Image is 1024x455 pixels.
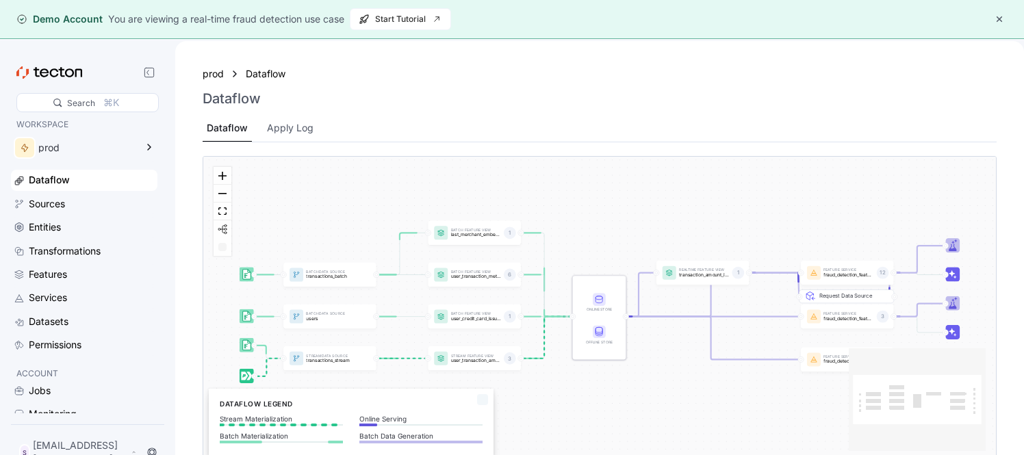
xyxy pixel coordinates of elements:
[451,316,501,321] p: user_credit_card_issuer
[798,273,799,297] g: Edge from REQ_featureService:fraud_detection_feature_service:v2 to featureService:fraud_detection...
[220,398,483,409] h6: Dataflow Legend
[16,118,152,131] p: WORKSPACE
[11,380,157,401] a: Jobs
[823,359,873,364] p: fraud_detection_feature_service
[29,220,61,235] div: Entities
[203,90,261,107] h3: Dataflow
[306,316,356,321] p: users
[306,271,356,274] p: Batch Data Source
[11,335,157,355] a: Permissions
[11,194,157,214] a: Sources
[220,415,343,423] p: Stream Materialization
[350,8,451,30] button: Start Tutorial
[359,415,483,423] p: Online Serving
[16,93,159,112] div: Search⌘K
[623,273,654,317] g: Edge from STORE to featureView:transaction_amount_is_higher_than_average
[623,273,799,317] g: Edge from STORE to featureService:fraud_detection_feature_service:v2
[428,221,521,246] a: Batch Feature Viewlast_merchant_embedding1
[283,263,376,287] a: BatchData Sourcetransactions_batch
[11,264,157,285] a: Features
[267,120,313,135] div: Apply Log
[11,404,157,424] a: Monitoring
[810,265,906,279] div: Request Data Source
[819,291,888,351] div: Request Data Source
[474,391,491,408] button: Close Legend Panel
[251,359,281,376] g: Edge from dataSource:transactions_stream_stream_source to dataSource:transactions_stream
[359,432,483,440] p: Batch Data Generation
[504,352,516,365] div: 3
[306,274,356,279] p: transactions_batch
[584,326,614,345] div: Offline Store
[584,294,614,313] div: Online Store
[428,304,521,329] a: Batch Feature Viewuser_credit_card_issuer1
[891,246,943,273] g: Edge from featureService:fraud_detection_feature_service:v2 to Trainer_featureService:fraud_detec...
[29,290,67,305] div: Services
[220,432,343,440] p: Batch Materialization
[11,170,157,190] a: Dataflow
[428,346,521,371] div: Stream Feature Viewuser_transaction_amount_totals3
[451,271,501,274] p: Batch Feature View
[517,275,570,317] g: Edge from featureView:user_transaction_metrics to STORE
[517,233,570,317] g: Edge from featureView:last_merchant_embedding to STORE
[584,339,614,345] div: Offline Store
[451,354,501,358] p: Stream Feature View
[801,304,894,329] a: Feature Servicefraud_detection_feature_service_streaming3
[207,120,248,135] div: Dataflow
[428,263,521,287] a: Batch Feature Viewuser_transaction_metrics6
[306,354,356,358] p: Stream Data Source
[451,229,501,233] p: Batch Feature View
[246,66,294,81] a: Dataflow
[29,196,65,211] div: Sources
[504,227,516,239] div: 1
[283,346,376,371] a: StreamData Sourcetransactions_stream
[801,261,894,285] a: Feature Servicefraud_detection_feature_service:v212
[29,337,81,352] div: Permissions
[306,313,356,316] p: Batch Data Source
[214,167,231,256] div: React Flow controls
[11,287,157,308] a: Services
[504,269,516,281] div: 6
[67,96,95,109] div: Search
[732,267,744,279] div: 1
[16,12,103,26] div: Demo Account
[801,348,894,372] a: Feature Servicefraud_detection_feature_service6
[623,317,799,360] g: Edge from STORE to featureService:fraud_detection_feature_service
[29,406,77,421] div: Monitoring
[451,358,501,363] p: user_transaction_amount_totals
[373,233,426,275] g: Edge from dataSource:transactions_batch to featureView:last_merchant_embedding
[891,273,943,275] g: Edge from featureService:fraud_detection_feature_service:v2 to Inference_featureService:fraud_det...
[679,272,729,277] p: transaction_amount_is_higher_than_average
[203,66,224,81] a: prod
[679,269,729,272] p: Realtime Feature View
[584,307,614,313] div: Online Store
[29,244,101,259] div: Transformations
[888,273,890,297] g: Edge from featureService:fraud_detection_feature_service:v2 to REQ_featureService:fraud_detection...
[451,274,501,279] p: user_transaction_metrics
[451,313,501,316] p: Batch Feature View
[16,367,152,380] p: ACCOUNT
[29,172,70,187] div: Dataflow
[38,143,136,153] div: prod
[517,317,570,359] g: Edge from featureView:user_transaction_amount_totals to STORE
[214,167,231,185] button: zoom in
[214,203,231,220] button: fit view
[103,95,119,110] div: ⌘K
[11,241,157,261] a: Transformations
[359,9,442,29] span: Start Tutorial
[29,267,67,282] div: Features
[823,356,873,359] p: Feature Service
[108,12,344,27] div: You are viewing a real-time fraud detection use case
[283,304,376,329] a: BatchData Sourceusers
[306,358,356,363] p: transactions_stream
